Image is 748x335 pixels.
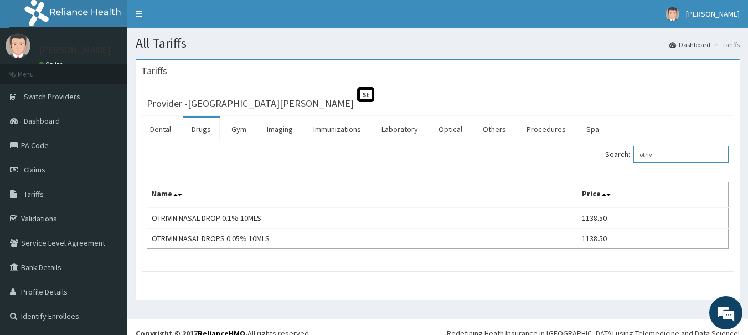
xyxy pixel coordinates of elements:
img: User Image [6,33,30,58]
h3: Provider - [GEOGRAPHIC_DATA][PERSON_NAME] [147,99,354,109]
a: Immunizations [305,118,370,141]
td: 1138.50 [577,229,728,249]
input: Search: [633,146,729,163]
a: Online [39,60,65,68]
a: Others [474,118,515,141]
img: User Image [666,7,679,21]
div: Chat with us now [58,62,186,77]
a: Gym [223,118,255,141]
p: [PERSON_NAME] [39,45,111,55]
td: 1138.50 [577,207,728,229]
span: [PERSON_NAME] [686,9,740,19]
td: OTRIVIN NASAL DROPS 0.05% 10MLS [147,229,577,249]
label: Search: [605,146,729,163]
a: Dental [141,118,180,141]
textarea: Type your message and hit 'Enter' [6,220,211,258]
a: Imaging [258,118,302,141]
th: Price [577,182,728,208]
h1: All Tariffs [136,36,740,50]
span: Tariffs [24,189,44,199]
li: Tariffs [711,40,740,49]
a: Laboratory [373,118,427,141]
a: Optical [430,118,471,141]
span: We're online! [64,98,153,210]
div: Minimize live chat window [182,6,208,32]
h3: Tariffs [141,66,167,76]
img: d_794563401_company_1708531726252_794563401 [20,55,45,83]
span: Switch Providers [24,92,80,101]
a: Procedures [518,118,575,141]
span: St [357,87,374,102]
span: Dashboard [24,116,60,126]
th: Name [147,182,577,208]
a: Spa [577,118,608,141]
span: Claims [24,165,45,175]
a: Drugs [183,118,220,141]
td: OTRIVIN NASAL DROP 0.1% 10MLS [147,207,577,229]
a: Dashboard [669,40,710,49]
